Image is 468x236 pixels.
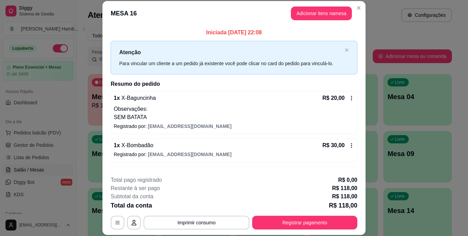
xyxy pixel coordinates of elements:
span: [EMAIL_ADDRESS][DOMAIN_NAME] [148,123,232,129]
p: Registrado por: [114,151,354,158]
button: Adicionar itens namesa [291,7,352,20]
button: Imprimir consumo [144,216,249,229]
p: Subtotal da conta [111,192,153,201]
span: [EMAIL_ADDRESS][DOMAIN_NAME] [148,152,232,157]
p: Iniciada [DATE] 22:08 [111,28,357,37]
p: R$ 20,00 [322,94,345,102]
p: Observações: [114,105,354,113]
p: SEM BATATA [114,113,354,121]
p: R$ 118,00 [332,184,357,192]
button: Close [353,2,364,13]
p: Total pago registrado [111,176,162,184]
header: MESA 16 [102,1,366,26]
p: Atenção [119,48,342,57]
p: 1 x [114,94,156,102]
p: Registrado por: [114,123,354,130]
p: R$ 30,00 [322,141,345,150]
h2: Resumo do pedido [111,80,357,88]
p: Total da conta [111,201,152,210]
span: X-Bombadão [120,142,153,148]
p: R$ 118,00 [329,201,357,210]
button: Registrar pagamento [252,216,357,229]
button: close [345,48,349,52]
p: R$ 25,00 [322,169,345,178]
p: R$ 0,00 [338,176,357,184]
div: Para vincular um cliente a um pedido já existente você pode clicar no card do pedido para vinculá... [119,60,342,67]
p: 1 x [114,141,153,150]
p: R$ 118,00 [332,192,357,201]
p: Restante à ser pago [111,184,160,192]
span: X-Baguncinha [120,95,156,101]
p: 1 x [114,169,157,178]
